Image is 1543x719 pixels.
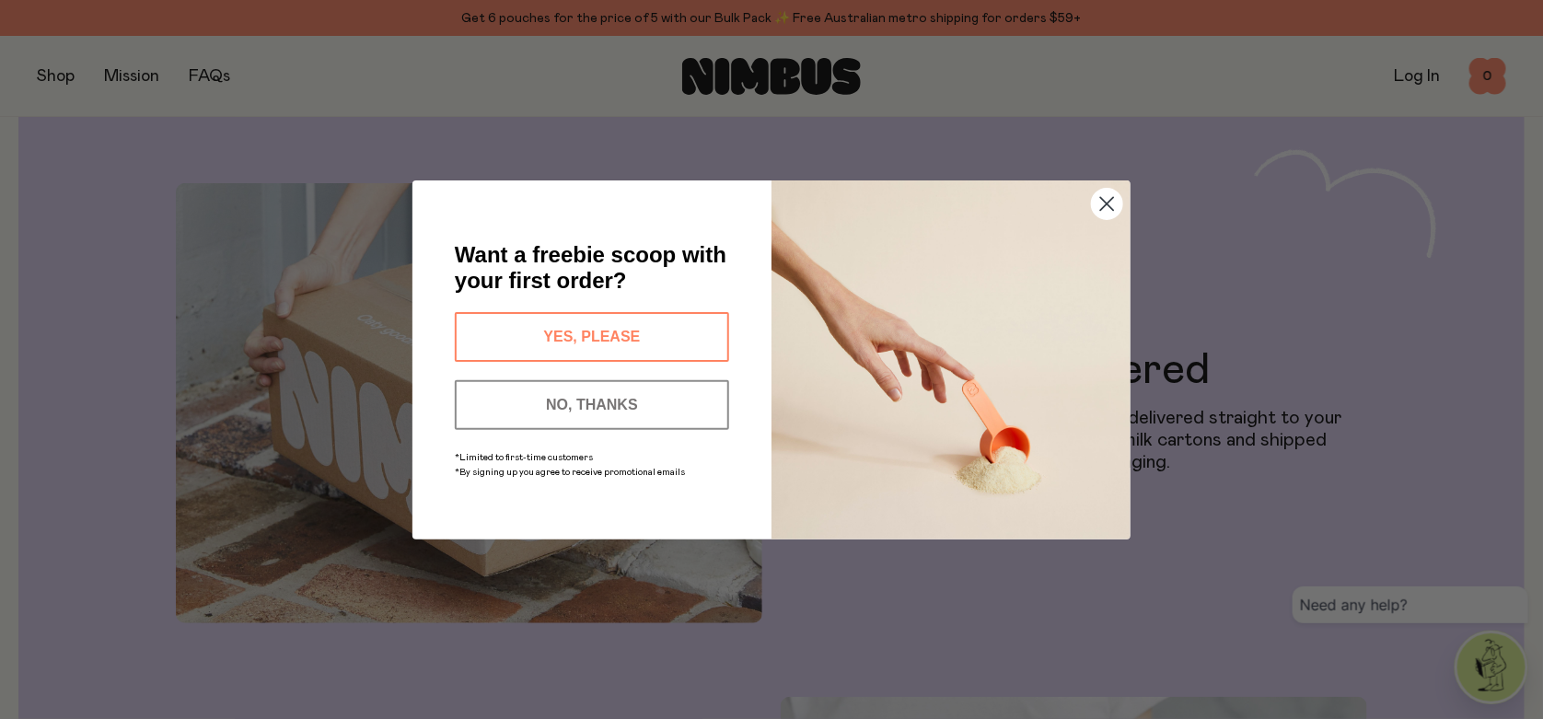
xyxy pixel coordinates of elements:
button: Close dialog [1091,188,1123,220]
span: Want a freebie scoop with your first order? [455,242,726,293]
img: c0d45117-8e62-4a02-9742-374a5db49d45.jpeg [771,180,1131,539]
button: YES, PLEASE [455,312,729,362]
span: *By signing up you agree to receive promotional emails [455,468,685,477]
span: *Limited to first-time customers [455,453,593,462]
button: NO, THANKS [455,380,729,430]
